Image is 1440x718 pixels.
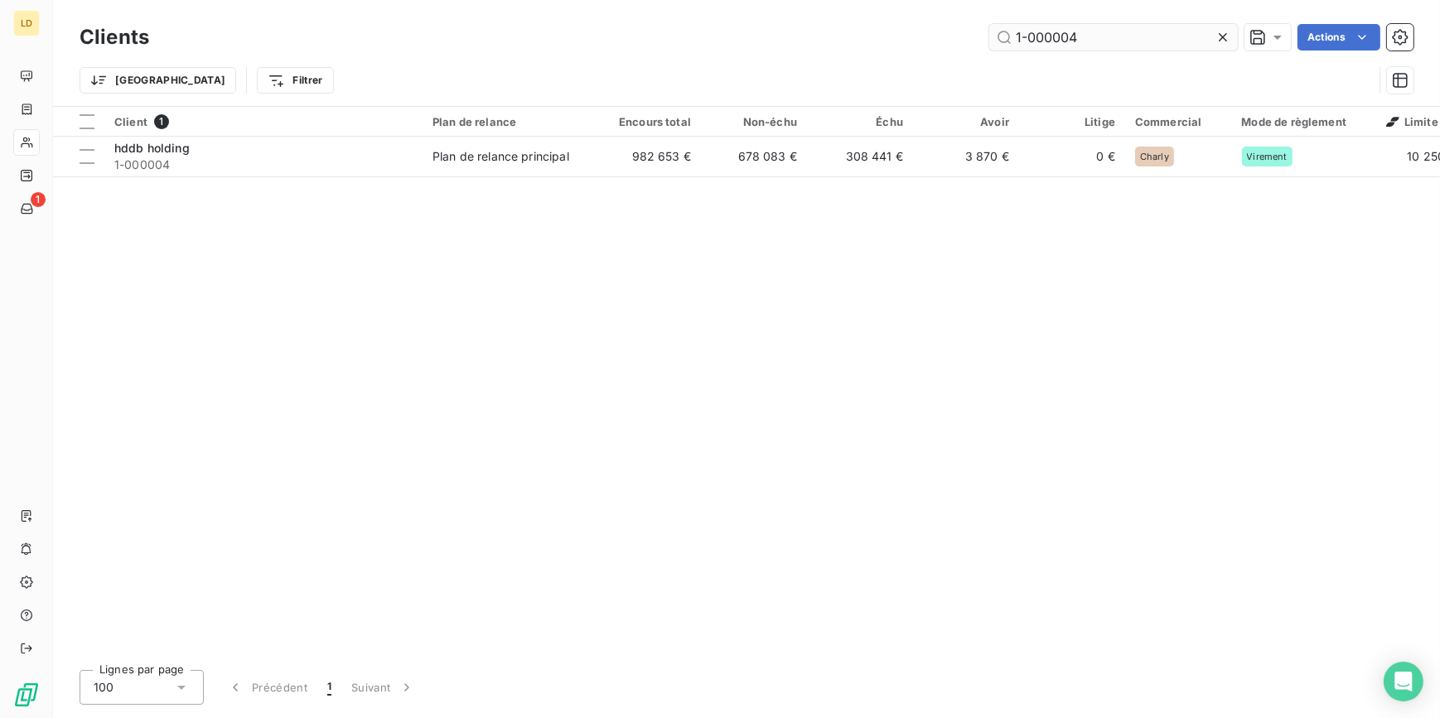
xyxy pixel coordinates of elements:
div: Plan de relance principal [432,148,569,165]
button: 1 [317,670,341,705]
span: 1-000004 [114,157,413,173]
span: hddb holding [114,141,190,155]
input: Rechercher [989,24,1238,51]
h3: Clients [80,22,149,52]
div: Commercial [1135,115,1222,128]
div: Plan de relance [432,115,585,128]
td: 982 653 € [595,137,701,176]
div: Échu [817,115,903,128]
a: 1 [13,195,39,222]
button: Suivant [341,670,425,705]
span: Charly [1140,152,1169,161]
div: Open Intercom Messenger [1384,662,1423,701]
div: LD [13,10,40,36]
div: Encours total [605,115,691,128]
div: Avoir [923,115,1009,128]
div: Non-échu [711,115,797,128]
div: Mode de règlement [1242,115,1367,128]
span: 100 [94,679,114,696]
td: 0 € [1019,137,1125,176]
button: Filtrer [257,67,333,94]
td: 3 870 € [913,137,1019,176]
button: [GEOGRAPHIC_DATA] [80,67,236,94]
td: 678 083 € [701,137,807,176]
span: Virement [1247,152,1288,161]
div: Litige [1029,115,1115,128]
span: 1 [31,192,46,207]
button: Actions [1297,24,1380,51]
img: Logo LeanPay [13,682,40,708]
span: 1 [154,114,169,129]
span: Client [114,115,147,128]
td: 308 441 € [807,137,913,176]
button: Précédent [217,670,317,705]
span: 1 [327,679,331,696]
